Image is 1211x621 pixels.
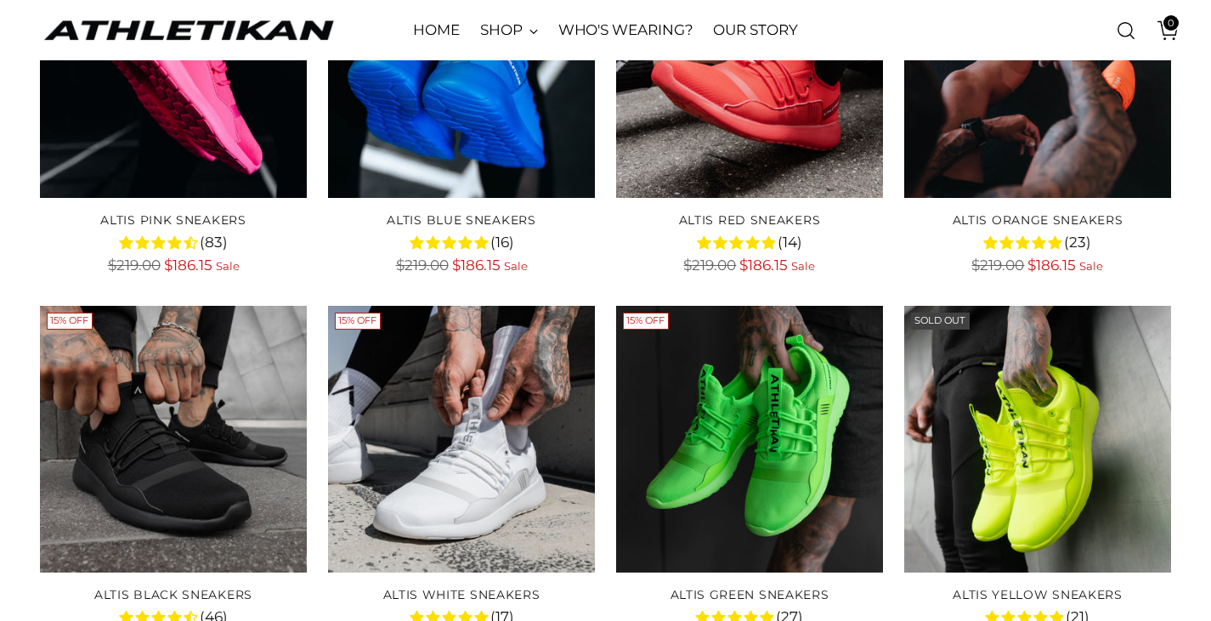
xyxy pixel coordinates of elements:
a: ALTIS Red Sneakers [679,212,821,228]
span: $219.00 [971,257,1024,274]
div: 4.7 rating (14 votes) [616,231,883,253]
span: $186.15 [1027,257,1076,274]
a: Open search modal [1109,14,1143,48]
a: ALTIS Blue Sneakers [387,212,535,228]
a: HOME [413,12,460,49]
span: Sale [504,259,528,273]
div: 4.3 rating (83 votes) [40,231,307,253]
a: ALTIS Green Sneakers [671,587,829,602]
span: Sale [791,259,815,273]
span: $219.00 [396,257,449,274]
span: (16) [490,232,514,254]
span: $186.15 [164,257,212,274]
a: ALTIS Orange Sneakers [953,212,1123,228]
span: $219.00 [683,257,736,274]
a: ATHLETIKAN [40,17,337,43]
img: tattooed guy putting on his white casual sneakers [328,306,595,573]
span: (23) [1064,232,1091,254]
img: ALTIS Yellow Sneakers [904,306,1171,573]
img: ALTIS Black Sneakers [40,306,307,573]
a: ALTIS Black Sneakers [94,587,252,602]
a: ALTIS Yellow Sneakers [953,587,1123,602]
span: 0 [1163,15,1179,31]
span: $219.00 [108,257,161,274]
span: $186.15 [739,257,788,274]
a: WHO'S WEARING? [558,12,693,49]
span: $186.15 [452,257,501,274]
a: OUR STORY [713,12,797,49]
span: (83) [200,232,228,254]
a: ALTIS White Sneakers [383,587,540,602]
a: Open cart modal [1145,14,1179,48]
div: 4.8 rating (16 votes) [328,231,595,253]
a: ALTIS Pink Sneakers [100,212,246,228]
div: 4.8 rating (23 votes) [904,231,1171,253]
span: Sale [1079,259,1103,273]
span: (14) [778,232,802,254]
a: SHOP [480,12,538,49]
span: Sale [216,259,240,273]
a: ALTIS White Sneakers [328,306,595,573]
img: ALTIS Green Sneakers [616,306,883,573]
